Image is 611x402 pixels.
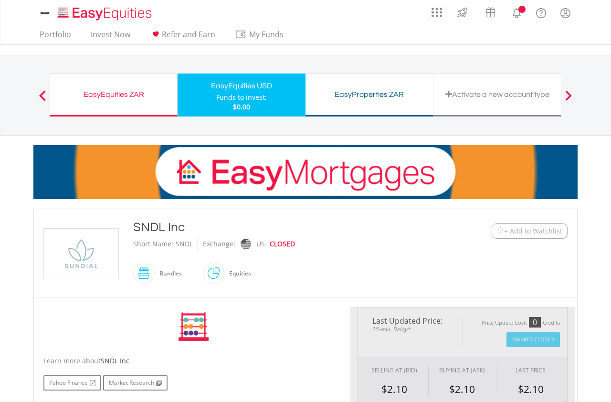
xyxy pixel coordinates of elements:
[483,5,498,20] img: vouchers-v2.svg
[155,262,182,285] div: Bundles
[529,2,553,21] a: FAQ's and Support
[425,2,448,18] a: AppsGrid
[439,88,555,101] div: Activate a new account type
[56,88,171,101] div: EasyEquities ZAR
[216,93,267,102] div: Funds to invest:
[43,356,343,366] div: Learn more about
[146,30,219,44] a: Refer and Earn
[454,5,470,20] img: thrive-v2.svg
[256,236,265,253] div: US
[36,30,75,44] a: Portfolio
[233,102,250,111] span: $0.00
[33,145,578,199] img: EasyMortage Promotion Banner
[553,2,578,23] a: My Profile
[224,262,251,285] div: Equities
[432,7,442,18] img: grid-menu-icon.svg
[235,28,297,41] span: My Funds
[183,79,300,93] div: EasyEquities USD
[101,356,129,365] span: SNDL Inc
[87,30,134,44] a: Invest Now
[504,226,562,236] span: + Add to Watchlist
[203,236,235,253] div: Exchange:
[162,29,215,40] span: Refer and Earn
[133,236,173,253] div: Short Name:
[43,375,101,391] a: Yahoo Finance
[133,219,433,236] div: SNDL Inc
[270,236,295,253] div: CLOSED
[54,2,156,21] a: Home page
[103,375,168,391] a: Market Research
[311,88,427,101] div: EasyProperties ZAR
[45,229,117,279] img: EQU.US.SNDL.png
[241,239,251,250] img: nasdaq.png
[492,223,568,239] button: Watchlist + Add to Watchlist
[476,2,505,20] a: Vouchers
[56,6,156,21] img: EasyEquities_Logo.png
[505,2,529,21] a: Notifications
[497,227,504,234] img: Watchlist
[176,236,193,253] div: SNDL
